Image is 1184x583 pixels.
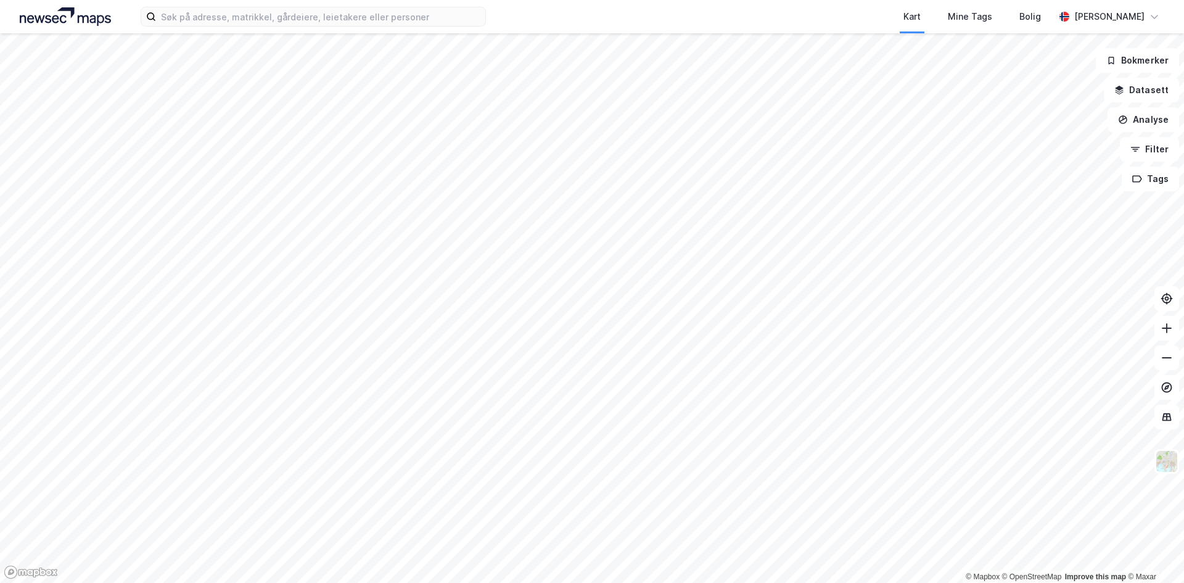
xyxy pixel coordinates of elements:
div: Mine Tags [948,9,992,24]
a: Improve this map [1065,573,1126,581]
img: Z [1155,450,1178,473]
a: Mapbox [966,573,1000,581]
button: Bokmerker [1096,48,1179,73]
div: Kart [903,9,921,24]
a: OpenStreetMap [1002,573,1062,581]
iframe: Chat Widget [1122,524,1184,583]
button: Tags [1122,167,1179,191]
button: Datasett [1104,78,1179,102]
div: Kontrollprogram for chat [1122,524,1184,583]
div: [PERSON_NAME] [1074,9,1145,24]
input: Søk på adresse, matrikkel, gårdeiere, leietakere eller personer [156,7,485,26]
button: Analyse [1108,107,1179,132]
div: Bolig [1019,9,1041,24]
button: Filter [1120,137,1179,162]
a: Mapbox homepage [4,565,58,579]
img: logo.a4113a55bc3d86da70a041830d287a7e.svg [20,7,111,26]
